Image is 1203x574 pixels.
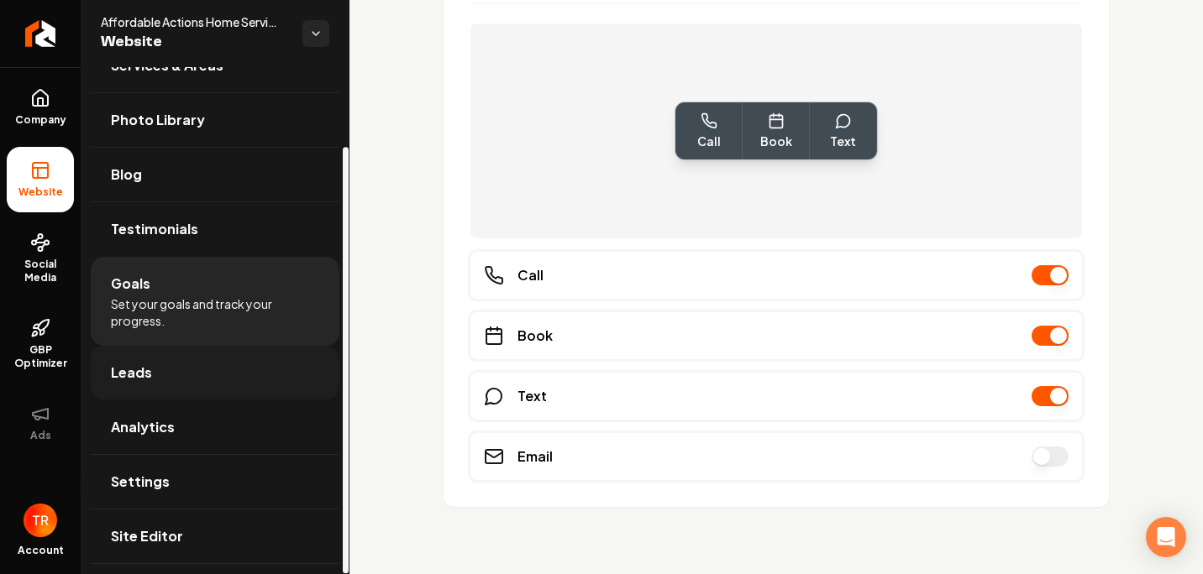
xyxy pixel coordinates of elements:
span: Site Editor [111,526,183,546]
button: Open user button [24,504,57,537]
img: Rebolt Logo [25,20,56,47]
span: Book [760,133,792,149]
span: Text [830,133,856,149]
span: Text [517,386,547,406]
span: Website [12,185,70,199]
div: Open Intercom Messenger [1146,517,1186,557]
span: Leads [111,363,152,383]
a: Settings [91,455,339,509]
span: Website [101,30,289,54]
span: Company [8,113,73,127]
span: Settings [111,472,170,492]
span: Set your goals and track your progress. [111,295,319,329]
span: Email [517,446,553,467]
a: Blog [91,148,339,201]
span: Testimonials [111,219,198,239]
a: Leads [91,346,339,399]
span: Goals [111,274,150,294]
img: Tyler Rob [24,504,57,537]
span: GBP Optimizer [7,343,74,370]
a: Site Editor [91,509,339,563]
a: Company [7,75,74,140]
span: Call [697,133,721,149]
button: Ads [7,390,74,456]
span: Photo Library [111,110,205,130]
span: Book [517,326,553,346]
span: Analytics [111,417,175,437]
a: Testimonials [91,202,339,256]
span: Account [18,544,64,557]
span: Call [517,265,544,285]
span: Ads [24,429,58,442]
a: Social Media [7,219,74,298]
a: Photo Library [91,93,339,147]
span: Blog [111,164,142,185]
span: Affordable Actions Home Services llc [101,13,289,30]
span: Social Media [7,258,74,284]
a: GBP Optimizer [7,305,74,384]
a: Analytics [91,400,339,454]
